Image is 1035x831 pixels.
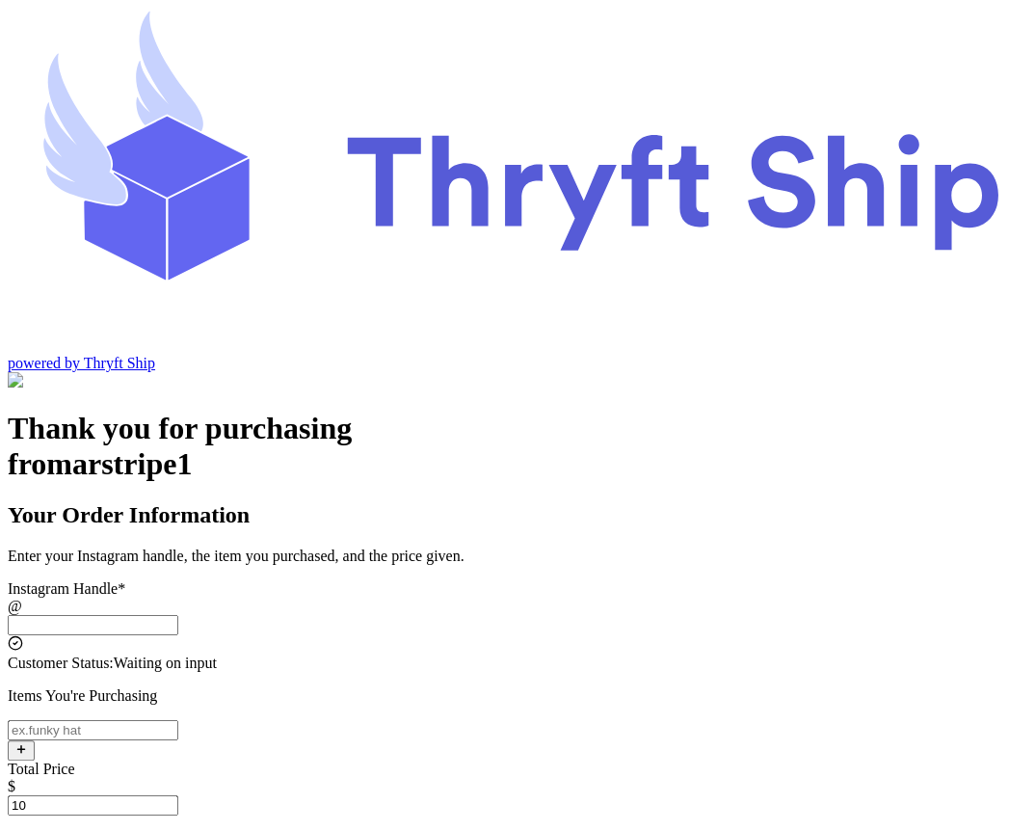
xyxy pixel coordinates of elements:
div: @ [8,598,1027,615]
div: $ [8,778,1027,795]
span: Customer Status: [8,655,114,671]
h1: Thank you for purchasing from [8,411,1027,482]
p: Items You're Purchasing [8,687,1027,705]
h2: Your Order Information [8,502,1027,528]
span: Waiting on input [114,655,217,671]
a: powered by Thryft Ship [8,355,155,371]
input: Enter Mutually Agreed Payment [8,795,178,816]
label: Instagram Handle [8,580,125,597]
input: ex.funky hat [8,720,178,740]
img: Customer Form Background [8,372,199,389]
p: Enter your Instagram handle, the item you purchased, and the price given. [8,548,1027,565]
label: Total Price [8,761,75,777]
span: arstripe1 [72,446,192,481]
